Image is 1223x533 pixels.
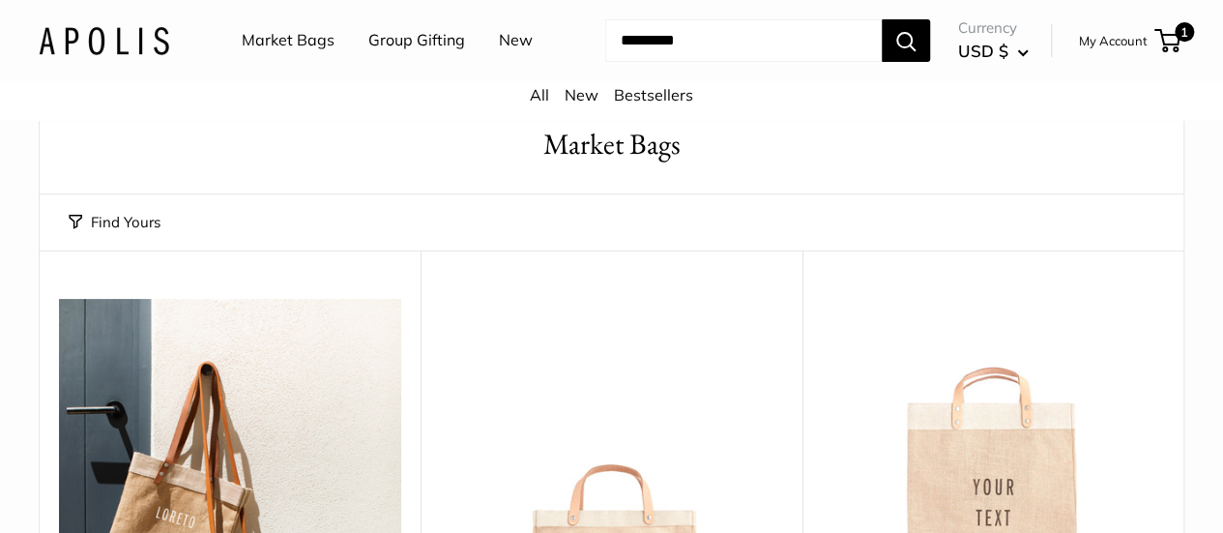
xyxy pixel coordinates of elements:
span: USD $ [958,41,1008,61]
a: 1 [1156,29,1180,52]
img: Apolis [39,26,169,54]
button: Find Yours [69,209,160,236]
span: Currency [958,15,1029,42]
a: All [530,85,549,104]
a: New [565,85,598,104]
a: Group Gifting [368,26,465,55]
a: Bestsellers [614,85,693,104]
a: New [499,26,533,55]
a: My Account [1079,29,1148,52]
a: Market Bags [242,26,335,55]
button: Search [882,19,930,62]
span: 1 [1175,22,1194,42]
button: USD $ [958,36,1029,67]
h1: Market Bags [69,124,1154,165]
input: Search... [605,19,882,62]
